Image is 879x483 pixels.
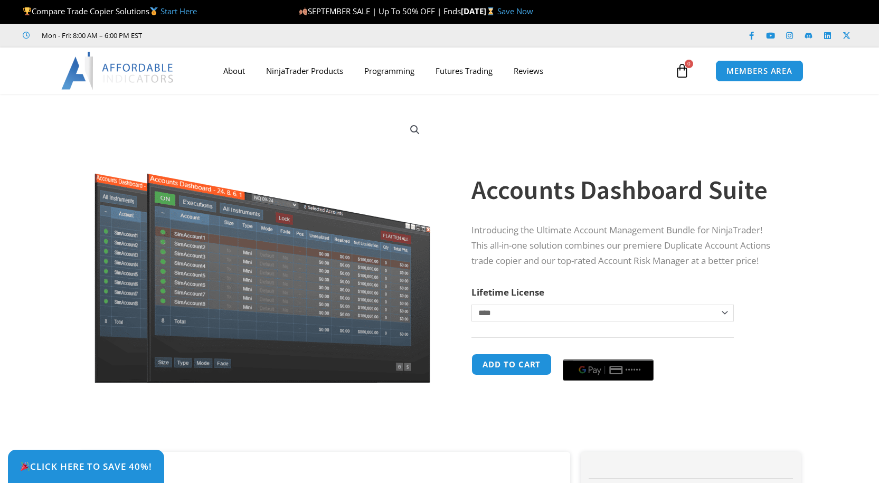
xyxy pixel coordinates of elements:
[471,354,552,375] button: Add to cart
[497,6,533,16] a: Save Now
[61,52,175,90] img: LogoAI | Affordable Indicators – NinjaTrader
[160,6,197,16] a: Start Here
[21,462,30,471] img: 🎉
[471,172,780,209] h1: Accounts Dashboard Suite
[561,352,656,353] iframe: Secure payment input frame
[563,359,654,381] button: Buy with GPay
[299,6,461,16] span: SEPTEMBER SALE | Up To 50% OFF | Ends
[425,59,503,83] a: Futures Trading
[503,59,554,83] a: Reviews
[715,60,804,82] a: MEMBERS AREA
[487,7,495,15] img: ⌛
[20,462,152,471] span: Click Here to save 40%!
[213,59,672,83] nav: Menu
[471,286,544,298] label: Lifetime License
[461,6,497,16] strong: [DATE]
[626,366,641,374] text: ••••••
[8,450,164,483] a: 🎉Click Here to save 40%!
[93,112,432,383] img: Screenshot 2024-08-26 155710eeeee
[23,7,31,15] img: 🏆
[471,223,780,269] p: Introducing the Ultimate Account Management Bundle for NinjaTrader! This all-in-one solution comb...
[23,6,197,16] span: Compare Trade Copier Solutions
[39,29,142,42] span: Mon - Fri: 8:00 AM – 6:00 PM EST
[405,120,424,139] a: View full-screen image gallery
[659,55,705,86] a: 0
[213,59,256,83] a: About
[726,67,792,75] span: MEMBERS AREA
[299,7,307,15] img: 🍂
[157,30,315,41] iframe: Customer reviews powered by Trustpilot
[685,60,693,68] span: 0
[150,7,158,15] img: 🥇
[256,59,354,83] a: NinjaTrader Products
[354,59,425,83] a: Programming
